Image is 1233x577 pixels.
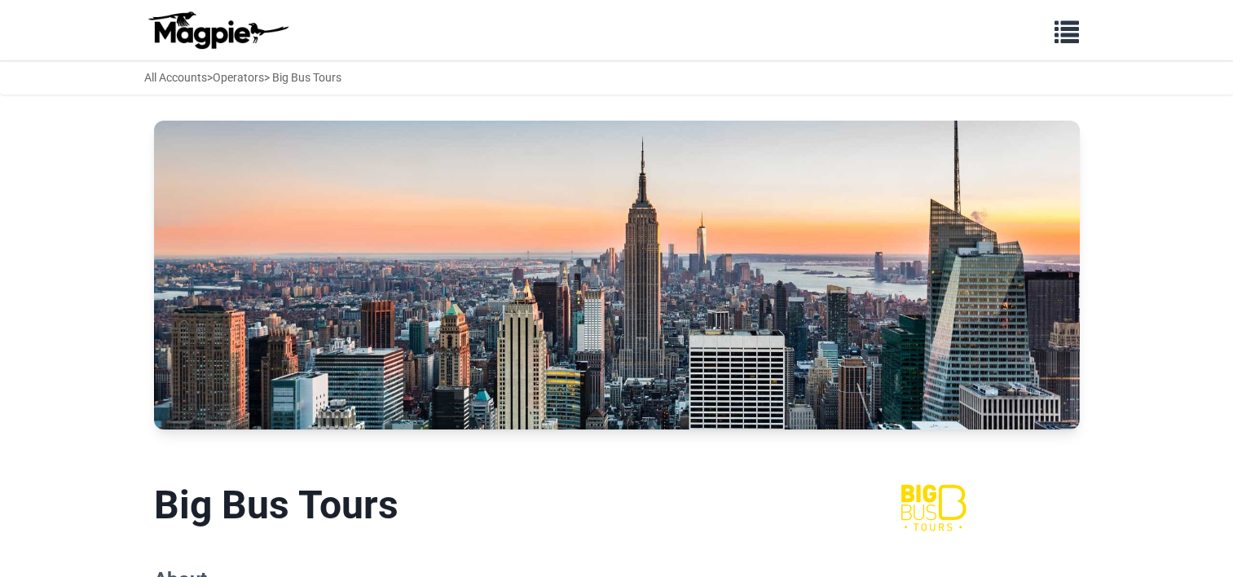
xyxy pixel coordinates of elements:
[856,482,1012,534] img: Big Bus Tours logo
[144,11,291,50] img: logo-ab69f6fb50320c5b225c76a69d11143b.png
[144,68,341,86] div: > > Big Bus Tours
[154,482,763,529] h1: Big Bus Tours
[213,71,264,84] a: Operators
[154,121,1080,429] img: Big Bus Tours banner
[144,71,207,84] a: All Accounts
